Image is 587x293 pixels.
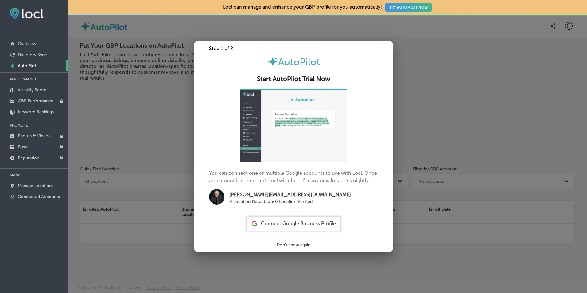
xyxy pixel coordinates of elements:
p: AutoPilot [18,63,36,68]
p: Overview [18,41,36,46]
p: Manage Locations [18,183,53,188]
img: ap-gif [240,89,347,162]
span: AutoPilot [278,56,320,68]
button: TRY AUTOPILOT NOW [385,3,432,12]
p: Directory Sync [18,52,47,57]
p: Posts [18,144,28,150]
p: Keyword Rankings [18,109,54,115]
p: Reputation [18,155,39,161]
span: Connect Google Business Profile [261,221,336,226]
p: Connected Accounts [18,194,60,199]
p: Photos & Videos [18,133,50,139]
p: You can connect one or multiple Google accounts to use with Locl. Once an account is connected, L... [209,89,378,207]
h2: Start AutoPilot Trial Now [201,75,386,83]
p: GBP Performance [18,98,53,104]
img: autopilot-icon [267,56,278,67]
img: fda3e92497d09a02dc62c9cd864e3231.png [10,8,44,19]
p: [PERSON_NAME][EMAIL_ADDRESS][DOMAIN_NAME] [229,191,351,198]
p: 0 Location Detected ● 0 Location Verified [229,198,351,205]
div: Step 1 of 2 [194,45,393,51]
p: Don't show again [277,242,310,248]
p: Visibility Score [18,87,46,92]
